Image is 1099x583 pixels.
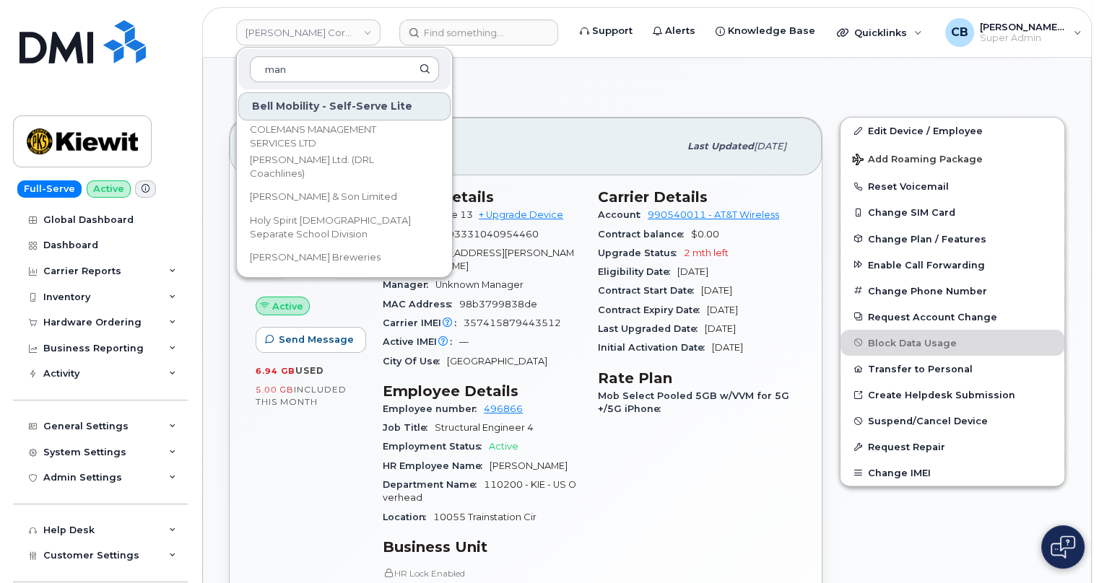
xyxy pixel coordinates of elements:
[459,299,537,310] span: 98b3799838de
[250,56,439,82] input: Search
[840,278,1064,304] button: Change Phone Number
[712,342,743,353] span: [DATE]
[383,247,574,271] span: [EMAIL_ADDRESS][PERSON_NAME][DOMAIN_NAME]
[256,366,295,376] span: 6.94 GB
[980,21,1067,32] span: [PERSON_NAME] [PERSON_NAME]
[598,390,789,414] span: Mob Select Pooled 5GB w/VVM for 5G+/5G iPhone
[840,199,1064,225] button: Change SIM Card
[728,24,815,38] span: Knowledge Base
[256,385,294,395] span: 5.00 GB
[383,538,581,556] h3: Business Unit
[840,434,1064,460] button: Request Repair
[383,279,435,290] span: Manager
[840,460,1064,486] button: Change IMEI
[951,24,968,41] span: CB
[447,356,547,367] span: [GEOGRAPHIC_DATA]
[868,233,986,244] span: Change Plan / Features
[598,285,701,296] span: Contract Start Date
[705,17,825,45] a: Knowledge Base
[238,122,451,151] a: COLEMANS MANAGEMENT SERVICES LTD
[250,153,416,181] span: [PERSON_NAME] Ltd. (DRL Coachlines)
[868,259,985,270] span: Enable Call Forwarding
[272,299,303,313] span: Active
[490,460,568,471] span: [PERSON_NAME]
[383,336,459,347] span: Active IMEI
[383,512,433,522] span: Location
[840,382,1064,408] a: Create Helpdesk Submission
[435,279,524,290] span: Unknown Manager
[433,512,537,522] span: 10055 Trainstation Cir
[598,209,648,220] span: Account
[598,247,684,258] span: Upgrade Status
[598,266,677,277] span: Eligibility Date
[484,403,523,414] a: 496866
[754,141,786,152] span: [DATE]
[827,18,932,47] div: Quicklinks
[489,441,518,452] span: Active
[399,19,558,45] input: Find something...
[250,214,416,242] span: Holy Spirit [DEMOGRAPHIC_DATA] Separate School Division
[435,422,534,433] span: Structural Engineer 4
[250,123,416,151] span: COLEMANS MANAGEMENT SERVICES LTD
[383,567,581,579] p: HR Lock Enabled
[250,250,381,265] span: [PERSON_NAME] Breweries
[256,327,366,353] button: Send Message
[295,365,324,376] span: used
[840,118,1064,144] a: Edit Device / Employee
[598,323,705,334] span: Last Upgraded Date
[479,209,563,220] a: + Upgrade Device
[256,384,347,408] span: included this month
[229,74,311,100] button: Add Note
[684,247,729,258] span: 2 mth left
[238,243,451,272] a: [PERSON_NAME] Breweries
[238,92,451,120] div: Bell Mobility - Self-Serve Lite
[383,356,447,367] span: City Of Use
[643,17,705,45] a: Alerts
[459,336,469,347] span: —
[236,19,381,45] a: Kiewit Corporation
[648,209,779,220] a: 990540011 - AT&T Wireless
[935,18,1092,47] div: Chris Brian
[383,403,484,414] span: Employee number
[598,229,691,240] span: Contract balance
[852,154,983,167] span: Add Roaming Package
[598,304,707,315] span: Contract Expiry Date
[705,323,736,334] span: [DATE]
[383,317,464,328] span: Carrier IMEI
[840,252,1064,278] button: Enable Call Forwarding
[238,152,451,181] a: [PERSON_NAME] Ltd. (DRL Coachlines)
[840,408,1064,434] button: Suspend/Cancel Device
[677,266,708,277] span: [DATE]
[592,24,633,38] span: Support
[464,317,561,328] span: 357415879443512
[840,173,1064,199] button: Reset Voicemail
[238,183,451,211] a: [PERSON_NAME] & Son Limited
[665,24,695,38] span: Alerts
[383,460,490,471] span: HR Employee Name
[701,285,732,296] span: [DATE]
[840,356,1064,382] button: Transfer to Personal
[840,304,1064,330] button: Request Account Change
[238,213,451,242] a: Holy Spirit [DEMOGRAPHIC_DATA] Separate School Division
[840,144,1064,173] button: Add Roaming Package
[707,304,738,315] span: [DATE]
[409,229,539,240] span: 89012803331040954460
[383,188,581,206] h3: Device Details
[279,333,354,346] span: Send Message
[598,342,712,353] span: Initial Activation Date
[383,382,581,400] h3: Employee Details
[868,416,988,426] span: Suspend/Cancel Device
[840,226,1064,252] button: Change Plan / Features
[570,17,643,45] a: Support
[598,369,796,387] h3: Rate Plan
[1051,535,1075,558] img: Open chat
[840,330,1064,356] button: Block Data Usage
[980,32,1067,44] span: Super Admin
[383,479,484,490] span: Department Name
[383,422,435,433] span: Job Title
[250,190,397,204] span: [PERSON_NAME] & Son Limited
[687,141,754,152] span: Last updated
[383,441,489,452] span: Employment Status
[691,229,719,240] span: $0.00
[598,188,796,206] h3: Carrier Details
